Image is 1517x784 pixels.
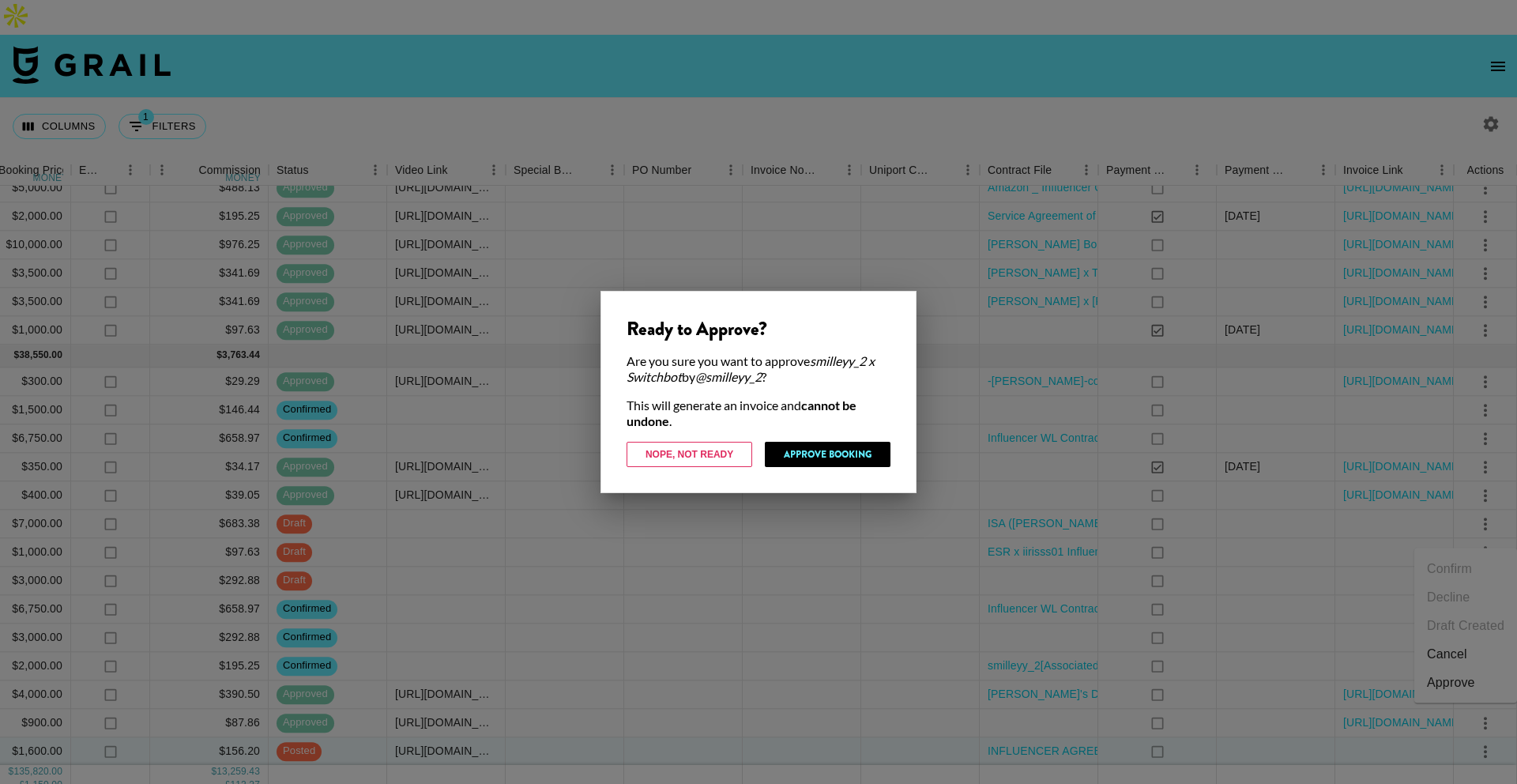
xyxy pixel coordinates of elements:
[627,442,752,467] button: Nope, Not Ready
[627,353,875,384] em: smilleyy_2 x Switchbot
[627,317,890,341] div: Ready to Approve?
[627,398,890,429] div: This will generate an invoice and .
[765,442,890,467] button: Approve Booking
[695,369,762,384] em: @ smilleyy_2
[627,398,856,428] strong: cannot be undone
[627,353,890,385] div: Are you sure you want to approve by ?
